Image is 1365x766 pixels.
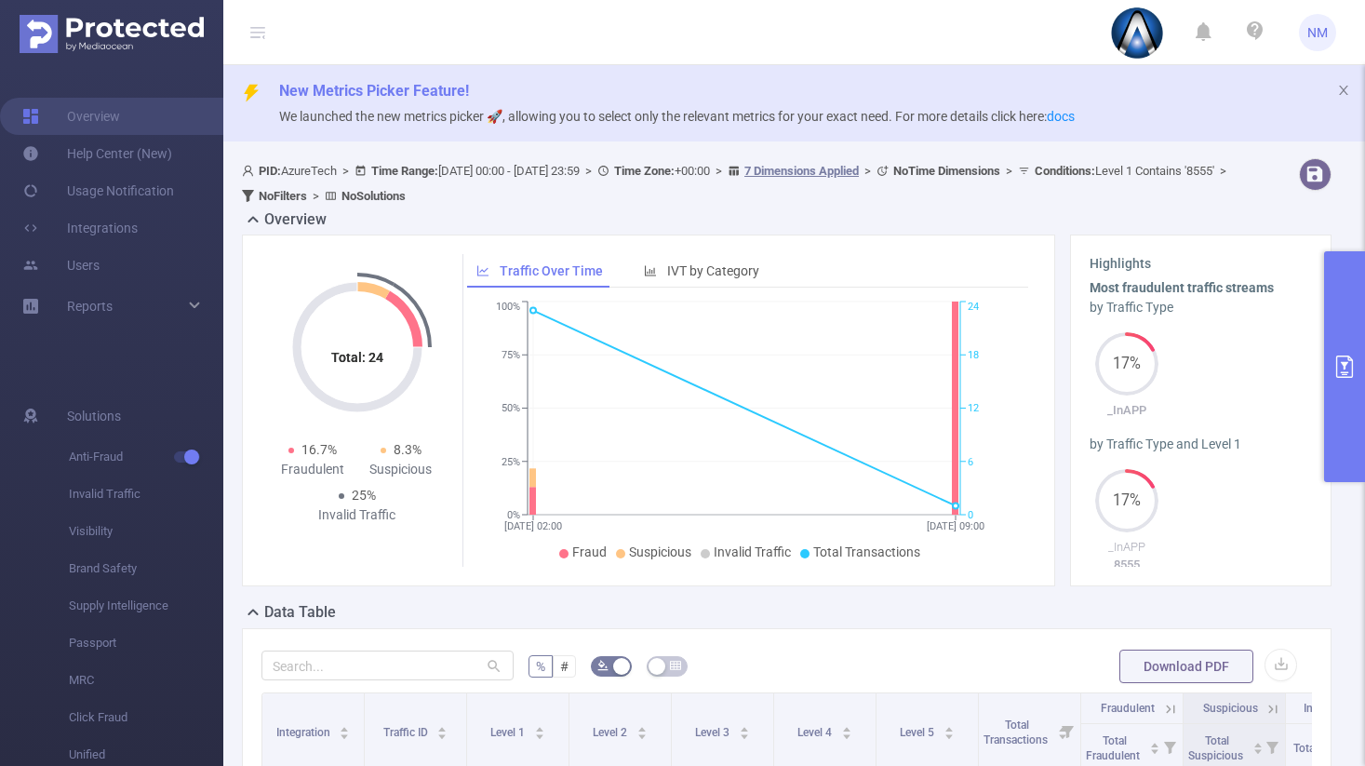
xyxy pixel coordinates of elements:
span: Total Suspicious [1188,734,1246,762]
span: Supply Intelligence [69,587,223,625]
input: Search... [261,651,514,680]
div: Sort [943,724,955,735]
i: icon: caret-up [636,724,647,730]
h2: Data Table [264,601,336,624]
p: 8555 [1090,556,1164,574]
div: Sort [636,724,648,735]
span: > [710,164,728,178]
p: _InAPP [1090,538,1164,557]
span: Visibility [69,513,223,550]
div: Sort [841,724,852,735]
span: Invalid Traffic [69,476,223,513]
i: icon: caret-up [1149,740,1159,746]
tspan: [DATE] 02:00 [504,520,562,532]
a: docs [1047,109,1075,124]
b: Most fraudulent traffic streams [1090,280,1274,295]
span: Traffic Over Time [500,263,603,278]
tspan: [DATE] 09:00 [927,520,984,532]
tspan: 24 [968,302,979,314]
b: No Filters [259,189,307,203]
tspan: Total: 24 [331,350,383,365]
b: Time Zone: [614,164,675,178]
i: icon: caret-up [340,724,350,730]
span: 25% [352,488,376,503]
a: Help Center (New) [22,135,172,172]
i: icon: caret-down [943,732,954,737]
div: Sort [339,724,350,735]
div: Sort [1252,740,1264,751]
span: # [560,659,569,674]
a: Usage Notification [22,172,174,209]
span: Fraud [572,544,607,559]
span: Reports [67,299,113,314]
div: Fraudulent [269,460,357,479]
tspan: 6 [968,456,973,468]
span: > [337,164,355,178]
span: Total Transactions [813,544,920,559]
span: Invalid Traffic [714,544,791,559]
span: Total IVT [1293,742,1340,755]
img: Protected Media [20,15,204,53]
i: icon: caret-up [1252,740,1263,746]
tspan: 18 [968,349,979,361]
span: Passport [69,625,223,662]
tspan: 25% [502,456,520,468]
span: Suspicious [629,544,691,559]
span: 8.3% [394,442,422,457]
span: AzureTech [DATE] 00:00 - [DATE] 23:59 +00:00 [242,164,1232,203]
i: icon: bg-colors [597,660,609,671]
i: icon: caret-down [841,732,851,737]
span: Level 2 [593,726,630,739]
i: icon: table [670,660,681,671]
span: 17% [1095,493,1158,508]
span: Integration [276,726,333,739]
b: No Solutions [341,189,406,203]
span: > [580,164,597,178]
span: New Metrics Picker Feature! [279,82,469,100]
span: Level 5 [900,726,937,739]
button: Download PDF [1119,650,1253,683]
b: No Time Dimensions [893,164,1000,178]
u: 7 Dimensions Applied [744,164,859,178]
h3: Highlights [1090,254,1312,274]
i: icon: caret-down [437,732,448,737]
i: icon: bar-chart [644,264,657,277]
span: Level 1 Contains '8555' [1035,164,1214,178]
i: icon: caret-down [636,732,647,737]
tspan: 50% [502,403,520,415]
i: icon: close [1337,84,1350,97]
button: icon: close [1337,80,1350,101]
span: IVT by Category [667,263,759,278]
i: icon: caret-down [1252,746,1263,752]
span: 16.7% [301,442,337,457]
h2: Overview [264,208,327,231]
div: Invalid Traffic [313,505,401,525]
span: Total Transactions [984,719,1051,746]
div: by Traffic Type [1090,298,1312,317]
div: by Traffic Type and Level 1 [1090,435,1312,454]
span: 17% [1095,356,1158,371]
i: icon: caret-down [1149,746,1159,752]
i: icon: caret-up [943,724,954,730]
i: icon: caret-down [534,732,544,737]
a: Integrations [22,209,138,247]
span: Anti-Fraud [69,438,223,476]
tspan: 12 [968,403,979,415]
div: Sort [534,724,545,735]
div: Suspicious [357,460,446,479]
span: > [859,164,877,178]
div: Sort [1149,740,1160,751]
span: Suspicious [1203,702,1258,715]
i: icon: thunderbolt [242,84,261,102]
b: PID: [259,164,281,178]
i: icon: user [242,165,259,177]
i: icon: caret-down [739,732,749,737]
tspan: 75% [502,349,520,361]
tspan: 0 [968,509,973,521]
span: > [1214,164,1232,178]
span: Brand Safety [69,550,223,587]
span: Level 4 [797,726,835,739]
i: icon: caret-up [739,724,749,730]
i: icon: caret-up [841,724,851,730]
i: icon: caret-up [534,724,544,730]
